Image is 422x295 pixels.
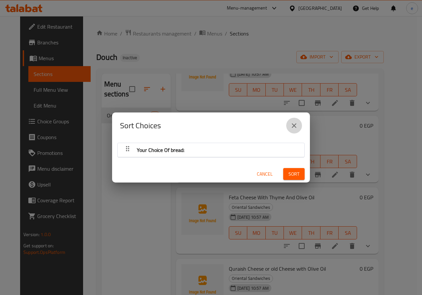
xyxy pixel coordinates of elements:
[120,120,161,131] h2: Sort Choices
[137,145,184,155] span: Your Choice Of bread:
[122,144,300,156] button: Your Choice Of bread:
[118,143,304,157] div: Your Choice Of bread:
[283,168,305,180] button: Sort
[257,170,273,178] span: Cancel
[286,118,302,134] button: close
[288,170,299,178] span: Sort
[254,168,275,180] button: Cancel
